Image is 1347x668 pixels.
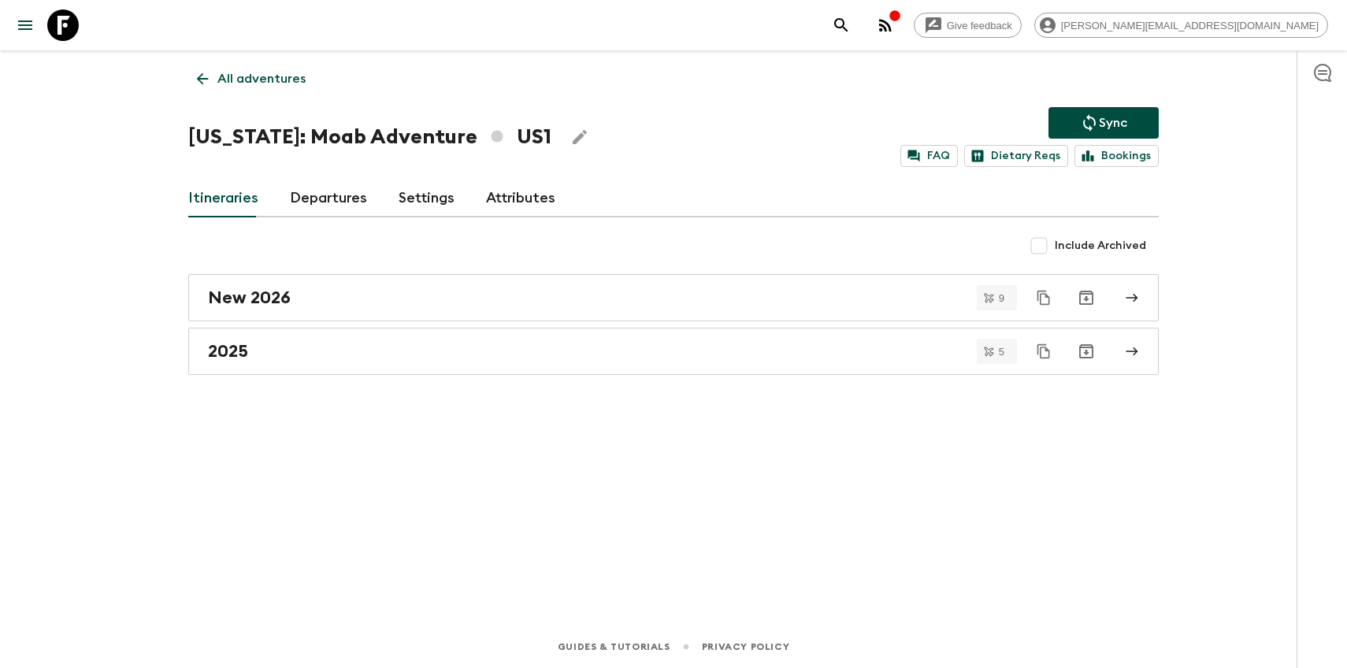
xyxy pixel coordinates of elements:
[938,20,1021,32] span: Give feedback
[208,288,291,308] h2: New 2026
[1048,107,1159,139] button: Sync adventure departures to the booking engine
[188,328,1159,375] a: 2025
[964,145,1068,167] a: Dietary Reqs
[989,293,1014,303] span: 9
[914,13,1022,38] a: Give feedback
[564,121,596,153] button: Edit Adventure Title
[188,180,258,217] a: Itineraries
[188,274,1159,321] a: New 2026
[1074,145,1159,167] a: Bookings
[702,638,789,655] a: Privacy Policy
[1071,336,1102,367] button: Archive
[217,69,306,88] p: All adventures
[989,347,1014,357] span: 5
[1034,13,1328,38] div: [PERSON_NAME][EMAIL_ADDRESS][DOMAIN_NAME]
[399,180,455,217] a: Settings
[1071,282,1102,314] button: Archive
[9,9,41,41] button: menu
[1030,337,1058,366] button: Duplicate
[826,9,857,41] button: search adventures
[558,638,670,655] a: Guides & Tutorials
[1052,20,1327,32] span: [PERSON_NAME][EMAIL_ADDRESS][DOMAIN_NAME]
[290,180,367,217] a: Departures
[188,63,314,95] a: All adventures
[188,121,551,153] h1: [US_STATE]: Moab Adventure US1
[486,180,555,217] a: Attributes
[900,145,958,167] a: FAQ
[1099,113,1127,132] p: Sync
[1055,238,1146,254] span: Include Archived
[1030,284,1058,312] button: Duplicate
[208,341,248,362] h2: 2025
